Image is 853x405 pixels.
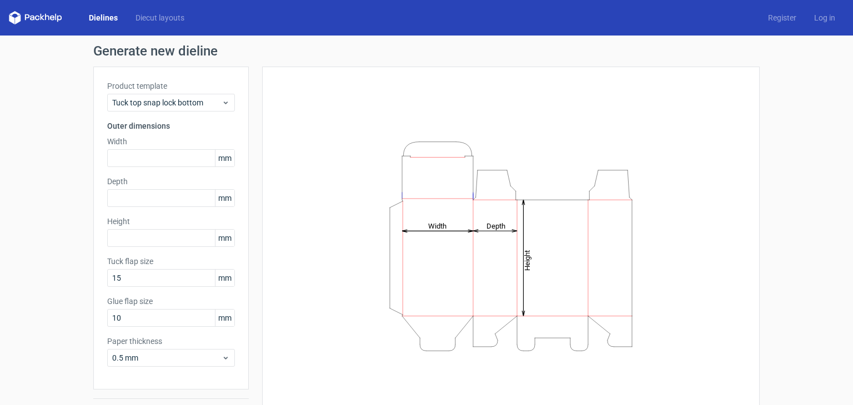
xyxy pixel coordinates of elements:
[107,120,235,131] h3: Outer dimensions
[107,176,235,187] label: Depth
[112,352,222,363] span: 0.5 mm
[215,230,234,246] span: mm
[107,80,235,92] label: Product template
[80,12,127,23] a: Dielines
[107,256,235,267] label: Tuck flap size
[215,190,234,206] span: mm
[107,136,235,147] label: Width
[759,12,805,23] a: Register
[215,270,234,286] span: mm
[523,250,531,270] tspan: Height
[93,44,760,58] h1: Generate new dieline
[805,12,844,23] a: Log in
[107,336,235,347] label: Paper thickness
[428,221,446,230] tspan: Width
[215,150,234,166] span: mm
[107,296,235,307] label: Glue flap size
[486,221,505,230] tspan: Depth
[107,216,235,227] label: Height
[127,12,193,23] a: Diecut layouts
[112,97,222,108] span: Tuck top snap lock bottom
[215,310,234,326] span: mm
